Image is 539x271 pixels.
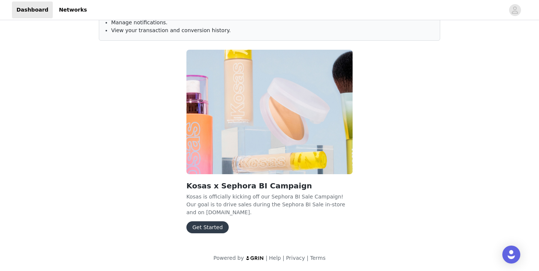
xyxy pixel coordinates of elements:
div: Open Intercom Messenger [502,246,520,264]
img: Kosas [186,50,353,174]
a: Networks [54,1,91,18]
span: | [283,255,284,261]
span: | [266,255,268,261]
a: Dashboard [12,1,53,18]
span: Manage notifications. [111,19,168,25]
button: Get Started [186,221,229,233]
span: View your transaction and conversion history. [111,27,231,33]
a: Privacy [286,255,305,261]
img: logo [246,256,264,261]
span: Powered by [213,255,244,261]
h2: Kosas x Sephora BI Campaign [186,180,353,191]
a: Terms [310,255,325,261]
p: Kosas is officially kicking off our Sephora BI Sale Campaign! Our goal is to drive sales during t... [186,193,353,215]
span: | [307,255,308,261]
a: Help [269,255,281,261]
div: avatar [511,4,518,16]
